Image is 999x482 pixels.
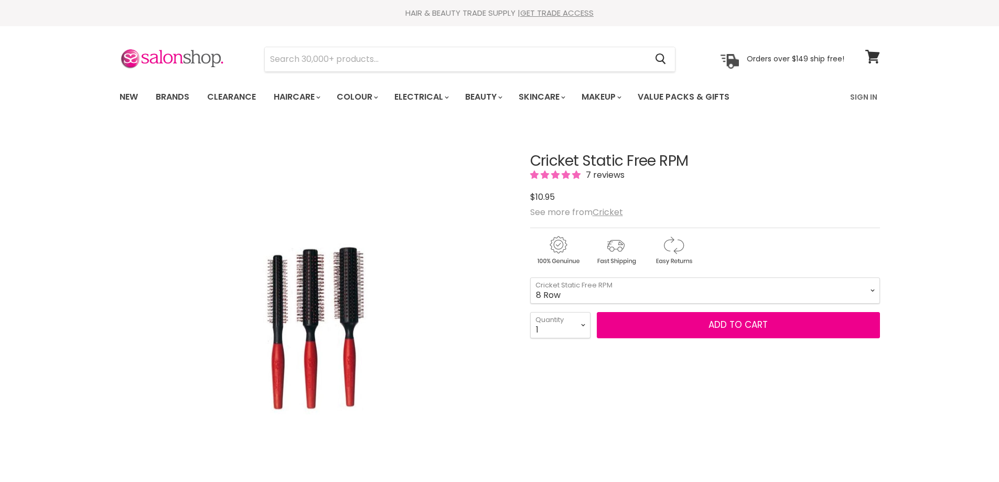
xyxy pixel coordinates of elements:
[386,86,455,108] a: Electrical
[583,169,625,181] span: 7 reviews
[530,234,586,266] img: genuine.gif
[264,47,675,72] form: Product
[844,86,884,108] a: Sign In
[530,312,590,338] select: Quantity
[457,86,509,108] a: Beauty
[266,86,327,108] a: Haircare
[530,169,583,181] span: 5.00 stars
[199,86,264,108] a: Clearance
[630,86,737,108] a: Value Packs & Gifts
[530,191,555,203] span: $10.95
[329,86,384,108] a: Colour
[597,312,880,338] button: Add to cart
[148,86,197,108] a: Brands
[747,54,844,63] p: Orders over $149 ship free!
[520,7,594,18] a: GET TRADE ACCESS
[588,234,643,266] img: shipping.gif
[112,86,146,108] a: New
[647,47,675,71] button: Search
[106,8,893,18] div: HAIR & BEAUTY TRADE SUPPLY |
[593,206,623,218] a: Cricket
[708,318,768,331] span: Add to cart
[530,206,623,218] span: See more from
[223,184,407,460] img: Cricket Static Free RPM
[265,47,647,71] input: Search
[106,82,893,112] nav: Main
[646,234,701,266] img: returns.gif
[530,153,880,169] h1: Cricket Static Free RPM
[112,82,791,112] ul: Main menu
[574,86,628,108] a: Makeup
[511,86,572,108] a: Skincare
